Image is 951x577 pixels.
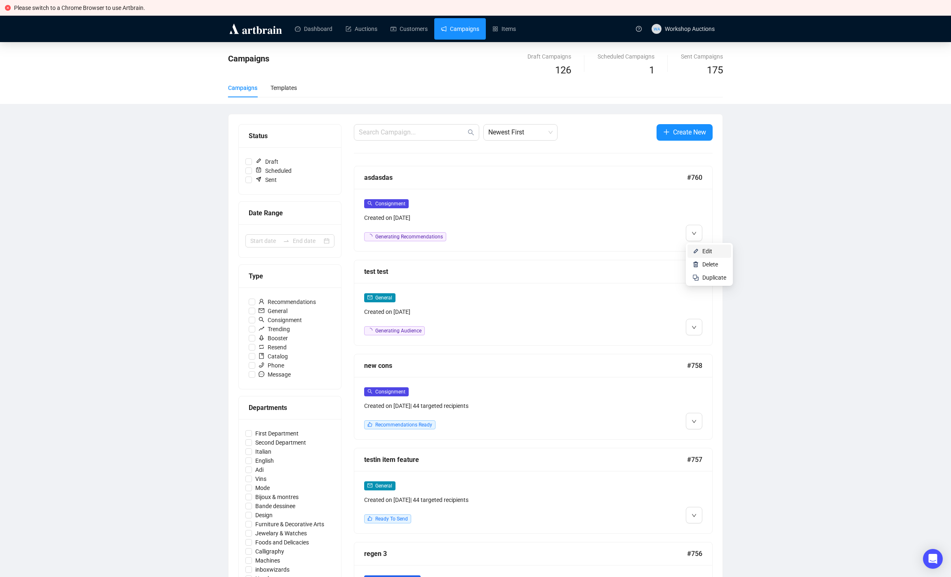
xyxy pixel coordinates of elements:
div: asdasdas [364,172,687,183]
span: Recommendations Ready [375,422,432,428]
span: close-circle [5,5,11,11]
span: Design [252,511,276,520]
span: Delete [702,261,718,268]
span: Duplicate [702,274,726,281]
a: Items [492,18,516,40]
input: Start date [250,236,280,245]
div: Campaigns [228,83,257,92]
a: test test#759mailGeneralCreated on [DATE]loadingGenerating Audience [354,260,713,346]
span: rocket [259,335,264,341]
span: Machines [252,556,283,565]
span: down [692,231,697,236]
span: Jewelary & Watches [252,529,310,538]
span: plus [663,129,670,135]
div: Status [249,131,331,141]
img: svg+xml;base64,PHN2ZyB4bWxucz0iaHR0cDovL3d3dy53My5vcmcvMjAwMC9zdmciIHhtbG5zOnhsaW5rPSJodHRwOi8vd3... [692,261,699,268]
span: Phone [255,361,287,370]
div: Created on [DATE] | 44 targeted recipients [364,401,617,410]
span: Mode [252,483,273,492]
span: General [255,306,291,316]
span: mail [259,308,264,313]
a: testin item feature#757mailGeneralCreated on [DATE]| 44 targeted recipientslikeReady To Send [354,448,713,534]
a: Dashboard [295,18,332,40]
span: like [367,422,372,427]
a: Customers [391,18,428,40]
span: Consignment [255,316,305,325]
span: 126 [555,64,571,76]
a: question-circle [631,16,647,42]
span: Sent [252,175,280,184]
div: regen 3 [364,549,687,559]
div: Type [249,271,331,281]
span: like [367,516,372,521]
span: mail [367,483,372,488]
span: Scheduled [252,166,295,175]
span: #756 [687,549,702,559]
span: Trending [255,325,293,334]
div: Created on [DATE] | 44 targeted recipients [364,495,617,504]
img: svg+xml;base64,PHN2ZyB4bWxucz0iaHR0cDovL3d3dy53My5vcmcvMjAwMC9zdmciIHhtbG5zOnhsaW5rPSJodHRwOi8vd3... [692,248,699,254]
span: down [692,513,697,518]
span: loading [367,327,374,334]
span: Generating Audience [375,328,421,334]
span: Recommendations [255,297,319,306]
input: End date [293,236,322,245]
span: book [259,353,264,359]
span: retweet [259,344,264,350]
span: Create New [673,127,706,137]
span: rise [259,326,264,332]
input: Search Campaign... [359,127,466,137]
span: Furniture & Decorative Arts [252,520,327,529]
span: General [375,483,392,489]
span: search [259,317,264,323]
span: Foods and Delicacies [252,538,312,547]
a: new cons#758searchConsignmentCreated on [DATE]| 44 targeted recipientslikeRecommendations Ready [354,354,713,440]
span: Campaigns [228,54,269,64]
span: down [692,419,697,424]
span: Second Department [252,438,309,447]
span: Italian [252,447,275,456]
button: Create New [657,124,713,141]
div: Date Range [249,208,331,218]
span: search [367,389,372,394]
div: Open Intercom Messenger [923,549,943,569]
span: user [259,299,264,304]
div: test test [364,266,687,277]
span: #757 [687,455,702,465]
span: Newest First [488,125,553,140]
span: #760 [687,172,702,183]
span: swap-right [283,238,290,244]
img: svg+xml;base64,PHN2ZyB4bWxucz0iaHR0cDovL3d3dy53My5vcmcvMjAwMC9zdmciIHdpZHRoPSIyNCIgaGVpZ2h0PSIyNC... [692,274,699,281]
span: to [283,238,290,244]
div: Departments [249,403,331,413]
div: Created on [DATE] [364,213,617,222]
span: Bande dessinee [252,502,299,511]
span: General [375,295,392,301]
span: Generating Recommendations [375,234,443,240]
span: #758 [687,360,702,371]
span: Bijoux & montres [252,492,302,502]
span: Consignment [375,201,405,207]
span: Consignment [375,389,405,395]
span: Message [255,370,294,379]
span: Workshop Auctions [665,26,715,32]
span: message [259,371,264,377]
div: Please switch to a Chrome Browser to use Artbrain. [14,3,946,12]
span: Catalog [255,352,291,361]
span: question-circle [636,26,642,32]
span: Calligraphy [252,547,287,556]
span: WA [653,25,659,32]
div: testin item feature [364,455,687,465]
span: Ready To Send [375,516,408,522]
a: Auctions [346,18,377,40]
span: English [252,456,277,465]
span: inboxwizards [252,565,293,574]
a: Campaigns [441,18,479,40]
div: Draft Campaigns [527,52,571,61]
a: asdasdas#760searchConsignmentCreated on [DATE]loadingGenerating Recommendations [354,166,713,252]
span: Edit [702,248,712,254]
span: down [692,325,697,330]
span: mail [367,295,372,300]
span: 1 [649,64,654,76]
span: Adi [252,465,267,474]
